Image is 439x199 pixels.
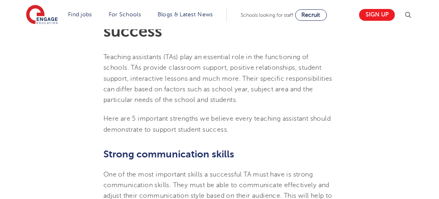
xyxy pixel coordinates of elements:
[68,11,92,18] a: Find jobs
[103,115,331,133] span: Here are 5 important strengths we believe every teaching assistant should demonstrate to support ...
[302,12,320,18] span: Recruit
[109,11,141,18] a: For Schools
[295,9,327,21] a: Recruit
[158,11,213,18] a: Blogs & Latest News
[103,53,332,104] span: Teaching assistants (TAs) play an essential role in the functioning of schools. TAs provide class...
[103,148,234,160] b: Strong communication skills
[359,9,395,21] a: Sign up
[26,5,58,25] img: Engage Education
[241,12,294,18] span: Schools looking for staff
